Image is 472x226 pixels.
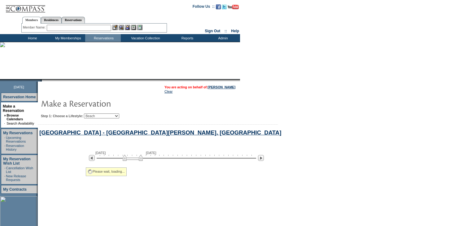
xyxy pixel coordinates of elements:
img: Next [258,155,264,161]
span: [DATE] [95,151,106,155]
div: Member Name: [23,25,47,30]
td: Home [14,34,50,42]
a: Follow us on Twitter [222,6,227,10]
span: You are acting on behalf of: [164,85,235,89]
a: My Reservations [3,131,33,135]
a: Cancellation Wish List [6,166,33,174]
a: Sign Out [205,29,220,33]
b: Step 1: Choose a Lifestyle: [41,114,83,118]
td: · [4,144,5,151]
a: Become our fan on Facebook [216,6,221,10]
a: My Reservation Wish List [3,157,31,166]
img: Subscribe to our YouTube Channel [228,5,239,9]
a: Upcoming Reservations [6,136,26,143]
span: [DATE] [146,151,156,155]
a: Reservation Home [3,95,36,99]
a: Browse Calendars [7,113,23,121]
a: Residences [41,17,62,23]
td: · [4,136,5,143]
td: · [4,166,5,174]
td: My Memberships [50,34,85,42]
span: [DATE] [14,85,24,89]
img: pgTtlMakeReservation.gif [41,97,165,109]
a: Clear [164,90,173,93]
img: b_edit.gif [112,25,118,30]
b: » [4,113,6,117]
td: Reservations [85,34,121,42]
td: · [4,122,6,125]
td: Vacation Collection [121,34,169,42]
img: Impersonate [125,25,130,30]
img: Previous [89,155,95,161]
td: Reports [169,34,204,42]
img: spinner2.gif [88,169,93,174]
img: Follow us on Twitter [222,4,227,9]
img: promoShadowLeftCorner.gif [40,79,42,82]
a: Reservation History [6,144,24,151]
td: Follow Us :: [193,4,215,11]
img: Reservations [131,25,136,30]
a: Search Availability [7,122,34,125]
a: Members [22,17,41,24]
div: Please wait, loading... [86,167,127,176]
a: My Contracts [3,187,27,192]
td: Admin [204,34,240,42]
a: Reservations [62,17,85,23]
img: b_calculator.gif [137,25,142,30]
a: Help [231,29,239,33]
img: Become our fan on Facebook [216,4,221,9]
td: · [4,174,5,182]
a: [PERSON_NAME] [208,85,235,89]
a: Subscribe to our YouTube Channel [228,6,239,10]
a: Make a Reservation [3,104,24,113]
a: [GEOGRAPHIC_DATA] - [GEOGRAPHIC_DATA][PERSON_NAME], [GEOGRAPHIC_DATA] [39,129,282,136]
span: :: [225,29,227,33]
img: View [119,25,124,30]
a: New Release Requests [6,174,26,182]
